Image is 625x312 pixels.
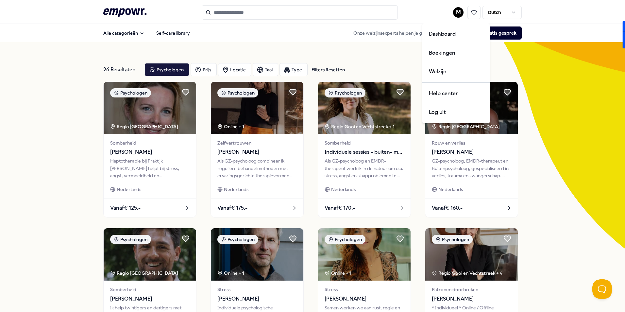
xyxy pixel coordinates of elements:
[424,84,488,103] a: Help center
[424,103,488,122] div: Log uit
[424,62,488,81] a: Welzijn
[424,43,488,62] a: Boekingen
[424,25,488,43] a: Dashboard
[422,23,490,123] div: M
